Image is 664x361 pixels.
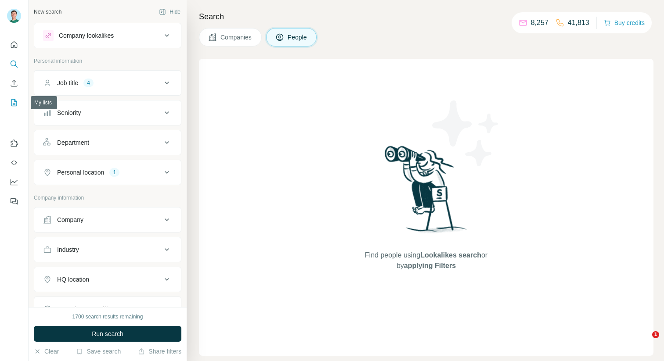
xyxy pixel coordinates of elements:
[59,31,114,40] div: Company lookalikes
[7,37,21,53] button: Quick start
[220,33,253,42] span: Companies
[76,347,121,356] button: Save search
[138,347,181,356] button: Share filters
[109,168,119,176] div: 1
[7,75,21,91] button: Enrich CSV
[604,17,645,29] button: Buy credits
[34,102,181,123] button: Seniority
[381,143,472,241] img: Surfe Illustration - Woman searching with binoculars
[34,57,181,65] p: Personal information
[92,329,123,338] span: Run search
[356,250,496,271] span: Find people using or by
[57,168,104,177] div: Personal location
[404,262,456,269] span: applying Filters
[34,162,181,183] button: Personal location1
[57,138,89,147] div: Department
[7,9,21,23] img: Avatar
[426,94,505,173] img: Surfe Illustration - Stars
[7,174,21,190] button: Dashboard
[34,132,181,153] button: Department
[7,155,21,171] button: Use Surfe API
[34,239,181,260] button: Industry
[34,25,181,46] button: Company lookalikes
[652,331,659,338] span: 1
[83,79,94,87] div: 4
[7,56,21,72] button: Search
[34,8,61,16] div: New search
[57,79,78,87] div: Job title
[7,136,21,151] button: Use Surfe on LinkedIn
[34,299,181,320] button: Annual revenue ($)
[57,108,81,117] div: Seniority
[34,194,181,202] p: Company information
[57,215,83,224] div: Company
[34,326,181,342] button: Run search
[34,269,181,290] button: HQ location
[288,33,308,42] span: People
[34,347,59,356] button: Clear
[7,95,21,111] button: My lists
[57,275,89,284] div: HQ location
[57,245,79,254] div: Industry
[34,209,181,230] button: Company
[420,251,481,259] span: Lookalikes search
[568,18,589,28] p: 41,813
[72,313,143,321] div: 1700 search results remaining
[531,18,549,28] p: 8,257
[153,5,187,18] button: Hide
[34,72,181,93] button: Job title4
[57,305,109,314] div: Annual revenue ($)
[7,193,21,209] button: Feedback
[634,331,655,352] iframe: Intercom live chat
[199,11,653,23] h4: Search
